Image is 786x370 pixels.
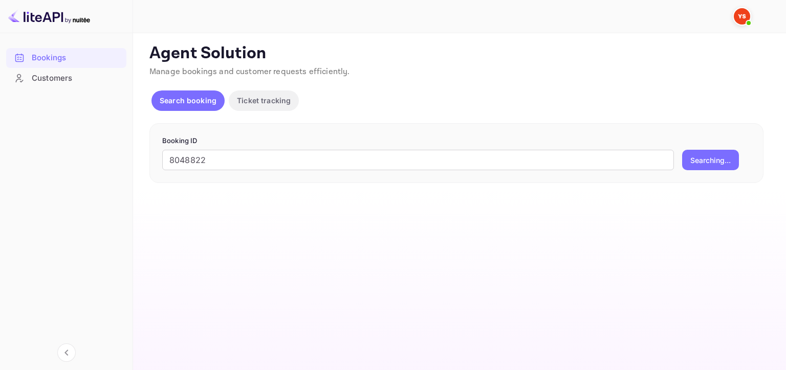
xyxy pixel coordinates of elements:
[6,48,126,67] a: Bookings
[682,150,739,170] button: Searching...
[6,48,126,68] div: Bookings
[57,343,76,362] button: Collapse navigation
[149,43,768,64] p: Agent Solution
[160,95,216,106] p: Search booking
[6,68,126,87] a: Customers
[32,52,121,64] div: Bookings
[162,136,751,146] p: Booking ID
[8,8,90,25] img: LiteAPI logo
[162,150,674,170] input: Enter Booking ID (e.g., 63782194)
[149,66,350,77] span: Manage bookings and customer requests efficiently.
[32,73,121,84] div: Customers
[6,68,126,88] div: Customers
[237,95,291,106] p: Ticket tracking
[734,8,750,25] img: Yandex Support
